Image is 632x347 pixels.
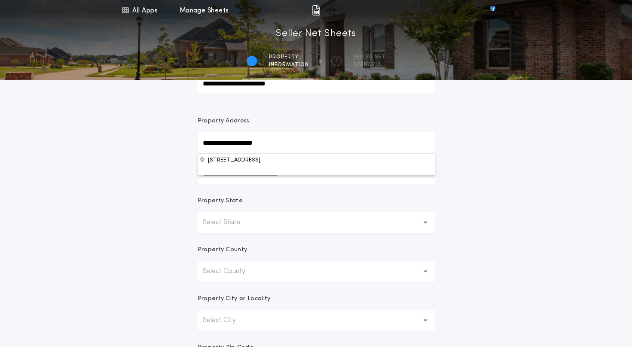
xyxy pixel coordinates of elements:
p: Property City or Locality [198,295,271,303]
button: Property Address [198,153,435,166]
span: information [269,61,309,68]
span: Property [269,54,309,61]
span: SELLER NET [354,54,385,61]
p: Select County [203,266,259,277]
p: Property County [198,246,247,254]
p: Property State [198,197,243,205]
button: Select State [198,212,435,233]
button: Select City [198,310,435,331]
button: Select County [198,261,435,282]
img: img [312,5,320,15]
h2: 2 [335,58,338,64]
img: vs-icon [474,6,510,15]
p: Select City [203,315,250,326]
span: SCENARIO [354,61,385,68]
input: Prepared For [198,73,435,94]
p: Select State [203,217,254,228]
h2: 1 [251,58,253,64]
p: Property Address [198,117,435,125]
h1: Seller Net Sheets [276,27,356,41]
